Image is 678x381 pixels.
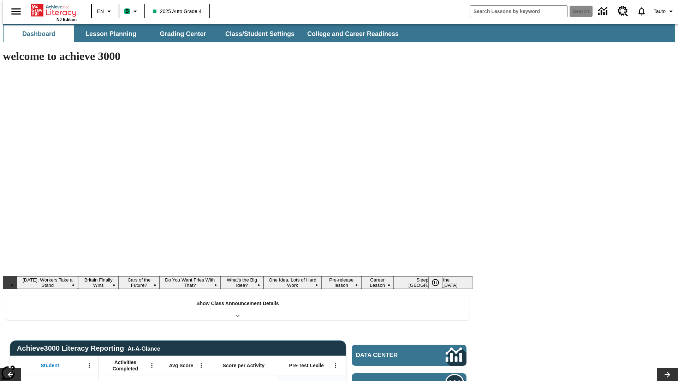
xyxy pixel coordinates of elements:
button: Dashboard [4,25,74,42]
button: Slide 5 What's the Big Idea? [220,276,264,289]
span: Achieve3000 Literacy Reporting [17,344,160,352]
button: Slide 7 Pre-release lesson [321,276,361,289]
button: Pause [428,276,442,289]
div: SubNavbar [3,24,675,42]
button: Slide 3 Cars of the Future? [119,276,160,289]
div: At-A-Glance [127,344,160,352]
button: Slide 4 Do You Want Fries With That? [160,276,220,289]
button: Slide 9 Sleepless in the Animal Kingdom [394,276,472,289]
a: Data Center [352,345,466,366]
button: Open Menu [196,360,207,371]
span: B [125,7,129,16]
button: Lesson carousel, Next [657,368,678,381]
span: Tauto [654,8,666,15]
button: Grading Center [148,25,218,42]
div: Pause [428,276,450,289]
h1: welcome to achieve 3000 [3,50,472,63]
button: Open Menu [147,360,157,371]
input: search field [470,6,567,17]
button: Slide 6 One Idea, Lots of Hard Work [263,276,321,289]
span: Score per Activity [223,362,265,369]
span: Student [41,362,59,369]
span: 2025 Auto Grade 4 [153,8,202,15]
div: SubNavbar [3,25,405,42]
button: Slide 2 Britain Finally Wins [78,276,118,289]
a: Home [31,3,77,17]
div: Home [31,2,77,22]
span: NJ Edition [56,17,77,22]
button: Slide 8 Career Lesson [361,276,394,289]
button: Boost Class color is mint green. Change class color [121,5,142,18]
span: EN [97,8,104,15]
button: Open Menu [330,360,341,371]
p: Show Class Announcement Details [196,300,279,307]
span: Pre-Test Lexile [289,362,324,369]
button: Language: EN, Select a language [94,5,117,18]
a: Data Center [594,2,613,21]
button: Class/Student Settings [220,25,300,42]
button: Open side menu [6,1,26,22]
button: Profile/Settings [651,5,678,18]
div: Show Class Announcement Details [6,296,469,320]
button: College and Career Readiness [302,25,404,42]
button: Lesson Planning [76,25,146,42]
span: Avg Score [169,362,193,369]
button: Slide 1 Labor Day: Workers Take a Stand [17,276,78,289]
span: Activities Completed [102,359,149,372]
a: Notifications [632,2,651,20]
button: Open Menu [84,360,95,371]
span: Data Center [356,352,422,359]
a: Resource Center, Will open in new tab [613,2,632,21]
